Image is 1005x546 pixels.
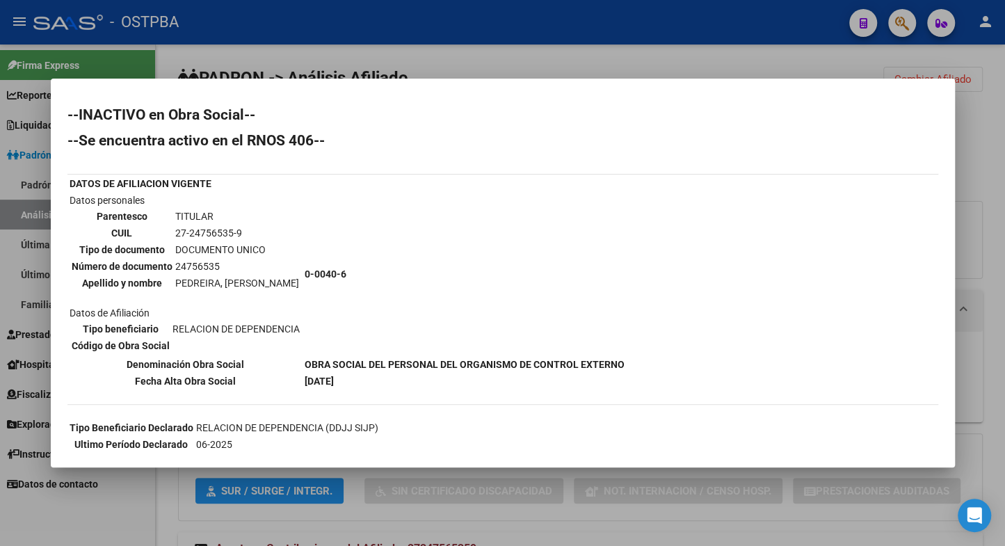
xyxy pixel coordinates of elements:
[958,499,991,532] div: Open Intercom Messenger
[71,242,173,257] th: Tipo de documento
[71,259,173,274] th: Número de documento
[71,338,170,353] th: Código de Obra Social
[67,108,938,122] h2: --INACTIVO en Obra Social--
[71,321,170,337] th: Tipo beneficiario
[69,420,194,435] th: Tipo Beneficiario Declarado
[175,275,300,291] td: PEDREIRA, [PERSON_NAME]
[305,359,625,370] b: OBRA SOCIAL DEL PERSONAL DEL ORGANISMO DE CONTROL EXTERNO
[71,275,173,291] th: Apellido y nombre
[70,178,211,189] b: DATOS DE AFILIACION VIGENTE
[305,268,346,280] b: 0-0040-6
[195,420,379,435] td: RELACION DE DEPENDENCIA (DDJJ SIJP)
[69,437,194,452] th: Ultimo Período Declarado
[175,242,300,257] td: DOCUMENTO UNICO
[305,376,334,387] b: [DATE]
[67,134,938,147] h2: --Se encuentra activo en el RNOS 406--
[71,225,173,241] th: CUIL
[175,259,300,274] td: 24756535
[175,225,300,241] td: 27-24756535-9
[172,321,300,337] td: RELACION DE DEPENDENCIA
[175,209,300,224] td: TITULAR
[195,437,379,452] td: 06-2025
[71,209,173,224] th: Parentesco
[69,193,303,355] td: Datos personales Datos de Afiliación
[69,374,303,389] th: Fecha Alta Obra Social
[69,357,303,372] th: Denominación Obra Social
